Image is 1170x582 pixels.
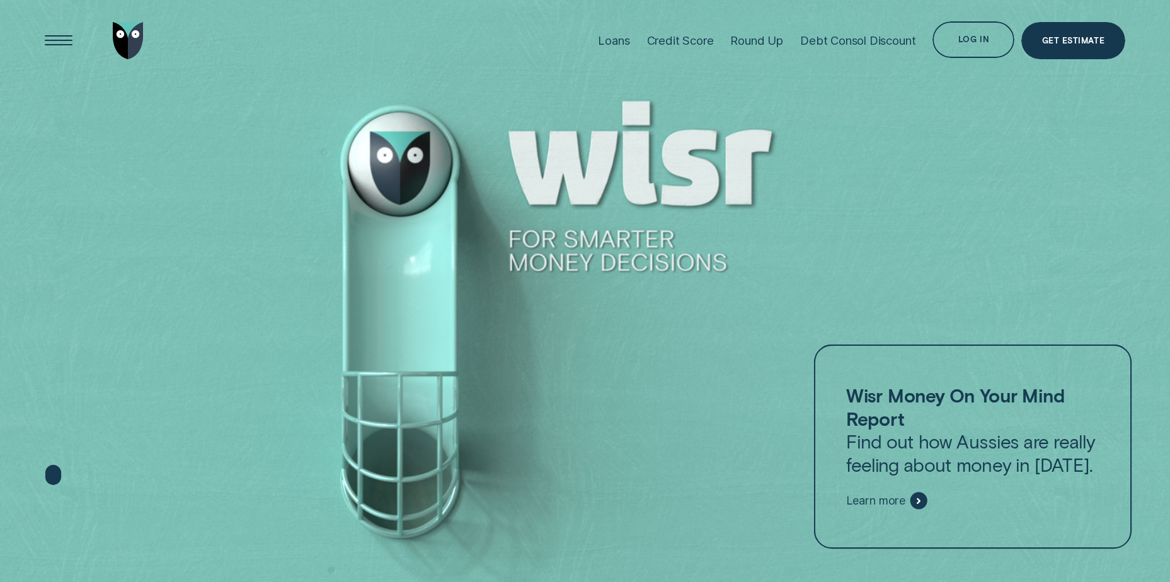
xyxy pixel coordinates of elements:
[932,21,1014,58] button: Log in
[113,22,144,59] img: Wisr
[730,33,783,47] div: Round Up
[846,384,1065,429] strong: Wisr Money On Your Mind Report
[846,384,1099,476] p: Find out how Aussies are really feeling about money in [DATE].
[814,345,1132,549] a: Wisr Money On Your Mind ReportFind out how Aussies are really feeling about money in [DATE].Learn...
[40,22,77,59] button: Open Menu
[647,33,714,47] div: Credit Score
[846,494,905,508] span: Learn more
[1021,22,1125,59] a: Get Estimate
[598,33,629,47] div: Loans
[800,33,915,47] div: Debt Consol Discount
